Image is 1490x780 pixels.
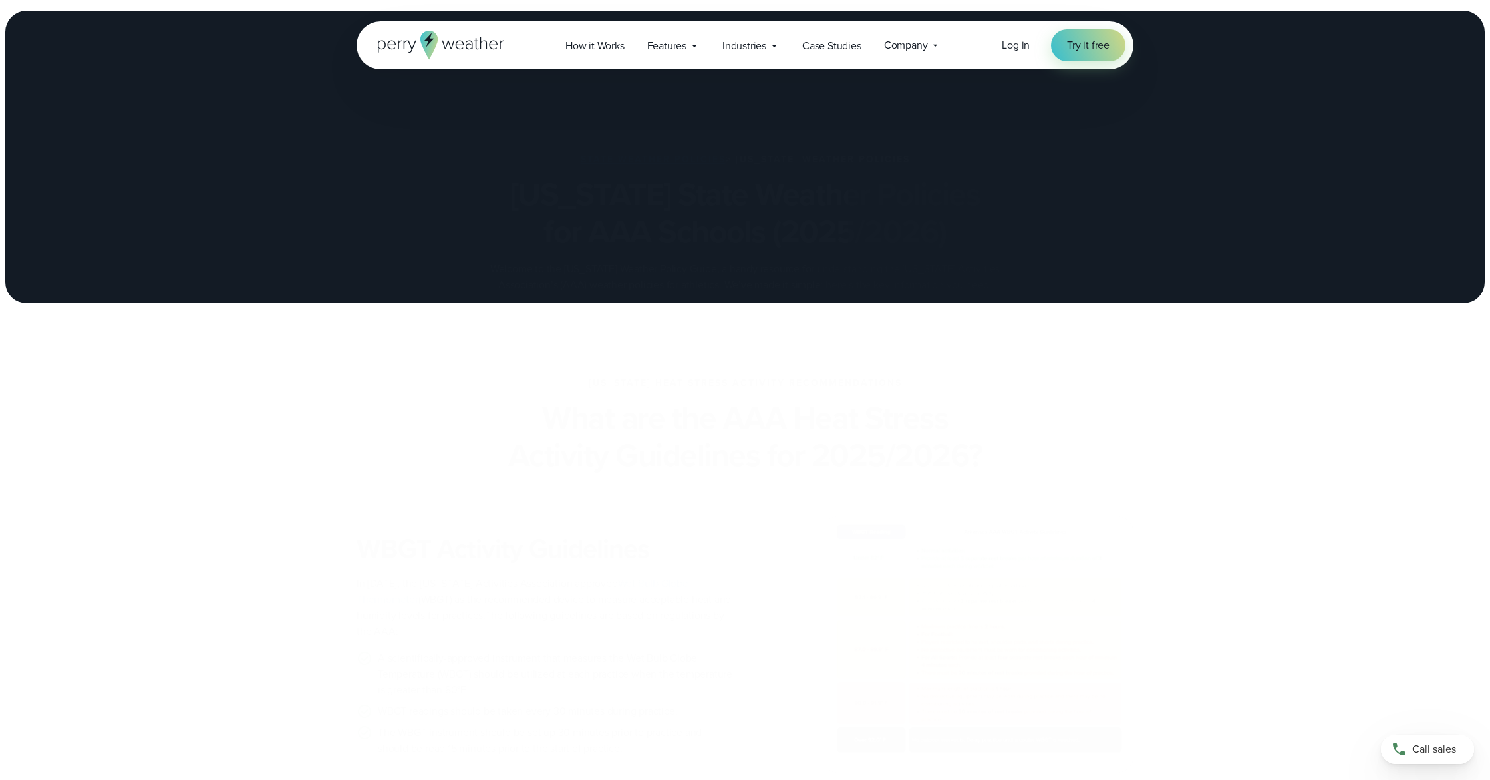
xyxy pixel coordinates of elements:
a: Case Studies [791,32,873,59]
span: Try it free [1067,37,1110,53]
span: Call sales [1412,741,1456,757]
span: How it Works [565,38,625,54]
a: How it Works [554,32,636,59]
a: Call sales [1381,735,1474,764]
a: Log in [1002,37,1030,53]
a: Try it free [1051,29,1125,61]
span: Features [647,38,686,54]
span: Company [884,37,928,53]
span: Industries [722,38,766,54]
span: Case Studies [802,38,861,54]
